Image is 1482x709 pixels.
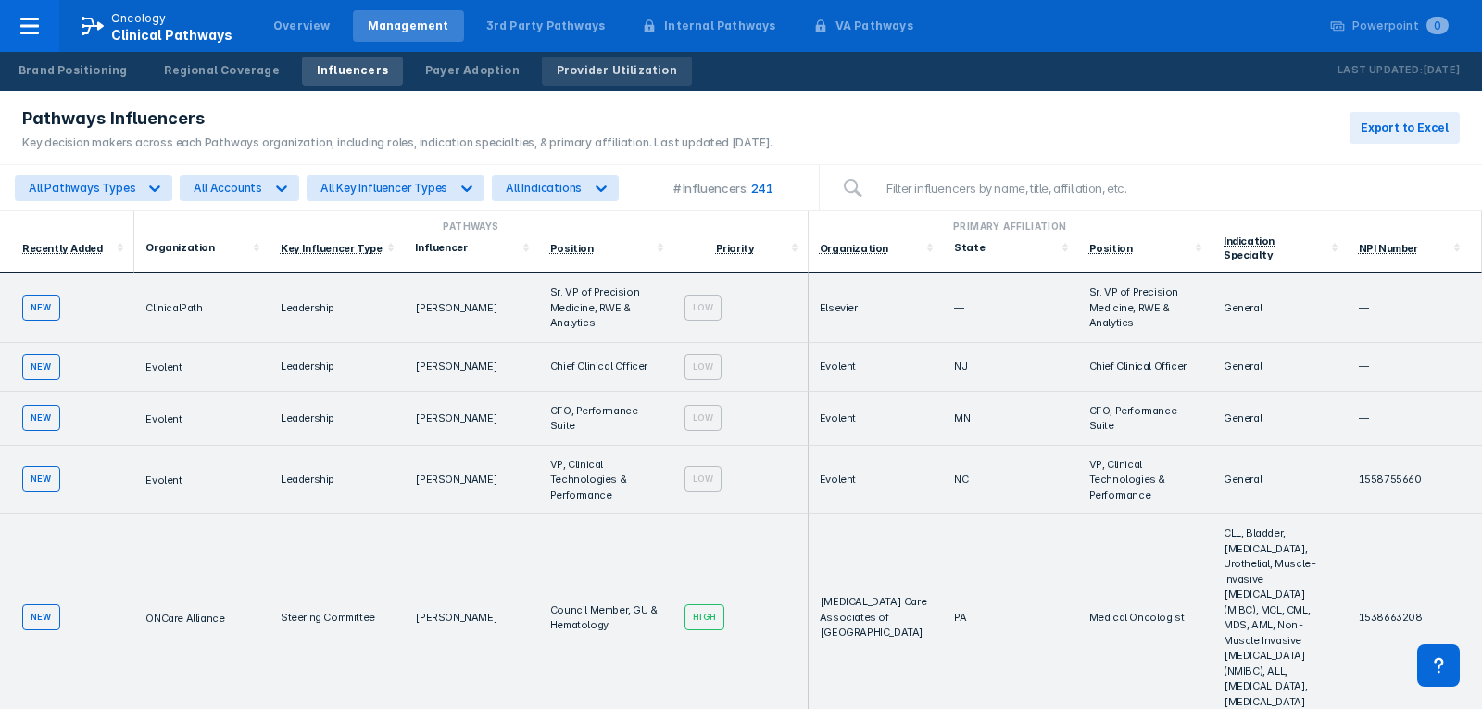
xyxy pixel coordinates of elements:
[22,108,205,130] span: Pathways Influencers
[410,57,534,86] a: Payer Adoption
[471,10,621,42] a: 3rd Party Pathways
[506,181,582,195] div: All Indications
[1348,392,1482,446] td: —
[1212,273,1347,343] td: General
[4,57,142,86] a: Brand Positioning
[550,242,594,255] div: Position
[145,361,182,373] span: Evolent
[145,473,182,486] a: Evolent
[1359,242,1418,255] div: NPI Number
[1338,61,1423,80] p: Last Updated:
[1212,343,1347,392] td: General
[22,466,60,492] div: new
[539,343,673,392] td: Chief Clinical Officer
[664,18,775,34] div: Internal Pathways
[1224,234,1275,261] div: Indication Specialty
[1078,343,1212,392] td: Chief Clinical Officer
[368,18,449,34] div: Management
[19,62,127,79] div: Brand Positioning
[684,354,722,380] div: Low
[1078,273,1212,343] td: Sr. VP of Precision Medicine, RWE & Analytics
[415,241,516,254] div: Influencer
[149,57,294,86] a: Regional Coverage
[816,219,1204,234] div: Primary Affiliation
[270,343,404,392] td: Leadership
[425,62,520,79] div: Payer Adoption
[1423,61,1460,80] p: [DATE]
[22,134,772,151] div: Key decision makers across each Pathways organization, including roles, indication specialties, &...
[302,57,403,86] a: Influencers
[954,241,1055,254] div: State
[404,273,538,343] td: [PERSON_NAME]
[539,446,673,515] td: VP, Clinical Technologies & Performance
[748,181,781,196] span: 241
[835,18,913,34] div: VA Pathways
[1212,446,1347,515] td: General
[809,273,943,343] td: Elsevier
[145,300,202,313] a: ClinicalPath
[1089,242,1133,255] div: Position
[684,405,722,431] div: Low
[404,446,538,515] td: [PERSON_NAME]
[943,392,1077,446] td: MN
[716,242,755,255] div: Priority
[281,242,382,255] div: Key Influencer Type
[684,466,722,492] div: Low
[557,62,677,79] div: Provider Utilization
[1352,18,1449,34] div: Powerpoint
[1426,17,1449,34] span: 0
[164,62,279,79] div: Regional Coverage
[145,611,224,624] a: ONCare Alliance
[145,360,182,373] a: Evolent
[404,392,538,446] td: [PERSON_NAME]
[943,273,1077,343] td: —
[273,18,331,34] div: Overview
[22,354,60,380] div: new
[142,219,799,234] div: Pathways
[943,446,1077,515] td: NC
[111,27,232,43] span: Clinical Pathways
[542,57,692,86] a: Provider Utilization
[270,392,404,446] td: Leadership
[539,273,673,343] td: Sr. VP of Precision Medicine, RWE & Analytics
[270,273,404,343] td: Leadership
[684,604,724,630] div: High
[22,405,60,431] div: new
[1417,644,1460,687] div: Contact Support
[1348,343,1482,392] td: —
[486,18,606,34] div: 3rd Party Pathways
[1212,392,1347,446] td: General
[317,62,388,79] div: Influencers
[320,181,447,195] div: All Key Influencer Types
[673,181,748,196] div: # Influencers:
[404,343,538,392] td: [PERSON_NAME]
[684,295,722,321] div: Low
[145,241,246,254] div: Organization
[1078,446,1212,515] td: VP, Clinical Technologies & Performance
[875,170,1460,207] input: Filter influencers by name, title, affiliation, etc.
[145,474,182,487] span: Evolent
[943,343,1077,392] td: NJ
[145,411,182,424] a: Evolent
[809,446,943,515] td: Evolent
[1348,446,1482,515] td: 1558755660
[194,181,262,195] div: All Accounts
[29,181,135,195] div: All Pathways Types
[1361,120,1449,136] span: Export to Excel
[820,242,888,255] div: Organization
[1348,273,1482,343] td: —
[22,242,102,255] div: Recently Added
[809,343,943,392] td: Evolent
[1350,112,1460,144] button: Export to Excel
[539,392,673,446] td: CFO, Performance Suite
[111,10,167,27] p: Oncology
[258,10,345,42] a: Overview
[22,295,60,321] div: new
[145,301,202,314] span: ClinicalPath
[353,10,464,42] a: Management
[22,604,60,630] div: new
[809,392,943,446] td: Evolent
[270,446,404,515] td: Leadership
